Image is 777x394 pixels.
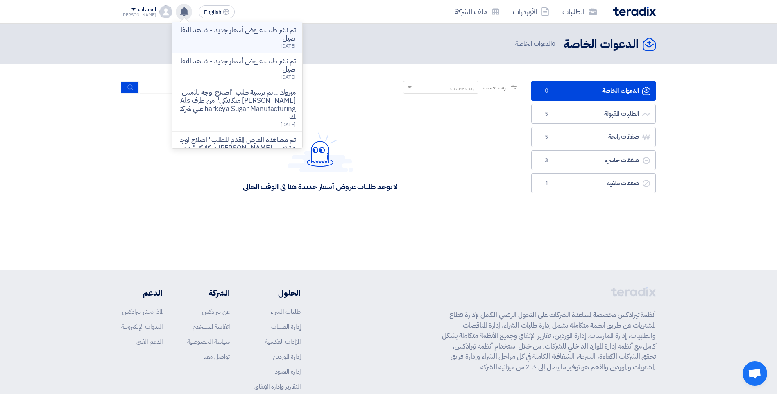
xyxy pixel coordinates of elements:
[450,84,474,93] div: رتب حسب
[179,57,296,74] p: تم نشر طلب عروض أسعار جديد - شاهد التفاصيل
[199,5,235,18] button: English
[179,136,296,161] p: تم مشاهدة العرض المقدم للطلب "اصلاح اوجه تلامس [PERSON_NAME] ميكانيكي" من قبل العميل
[743,361,767,386] a: Open chat
[179,88,296,121] p: مبروك .. تم ترسية طلب "اصلاح اوجه تلامس [PERSON_NAME] ميكانيكي" من طرف Alsharkeya Sugar Manufactu...
[265,337,301,346] a: المزادات العكسية
[448,2,506,21] a: ملف الشركة
[541,133,551,141] span: 5
[243,182,397,191] div: لا يوجد طلبات عروض أسعار جديدة هنا في الوقت الحالي
[202,307,230,316] a: عن تيرادكس
[273,352,301,361] a: إدارة الموردين
[556,2,603,21] a: الطلبات
[506,2,556,21] a: الأوردرات
[281,42,295,50] span: [DATE]
[254,382,301,391] a: التقارير وإدارة الإنفاق
[442,310,656,372] p: أنظمة تيرادكس مخصصة لمساعدة الشركات على التحول الرقمي الكامل لإدارة قطاع المشتريات عن طريق أنظمة ...
[138,6,156,13] div: الحساب
[159,5,172,18] img: profile_test.png
[204,9,221,15] span: English
[121,287,163,299] li: الدعم
[288,132,353,172] img: Hello
[121,322,163,331] a: الندوات الإلكترونية
[275,367,301,376] a: إدارة العقود
[271,307,301,316] a: طلبات الشراء
[136,337,163,346] a: الدعم الفني
[179,26,296,43] p: تم نشر طلب عروض أسعار جديد - شاهد التفاصيل
[483,83,506,92] span: رتب حسب
[541,87,551,95] span: 0
[541,179,551,188] span: 1
[531,173,656,193] a: صفقات ملغية1
[281,121,295,128] span: [DATE]
[281,73,295,81] span: [DATE]
[139,82,254,94] input: ابحث بعنوان أو رقم الطلب
[271,322,301,331] a: إدارة الطلبات
[552,39,555,48] span: 0
[187,337,230,346] a: سياسة الخصوصية
[531,150,656,170] a: صفقات خاسرة3
[121,13,156,17] div: [PERSON_NAME]
[203,352,230,361] a: تواصل معنا
[613,7,656,16] img: Teradix logo
[187,287,230,299] li: الشركة
[193,322,230,331] a: اتفاقية المستخدم
[515,39,557,49] span: الدعوات الخاصة
[531,104,656,124] a: الطلبات المقبولة5
[254,287,301,299] li: الحلول
[541,156,551,165] span: 3
[531,127,656,147] a: صفقات رابحة5
[122,307,163,316] a: لماذا تختار تيرادكس
[564,36,639,52] h2: الدعوات الخاصة
[531,81,656,101] a: الدعوات الخاصة0
[541,110,551,118] span: 5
